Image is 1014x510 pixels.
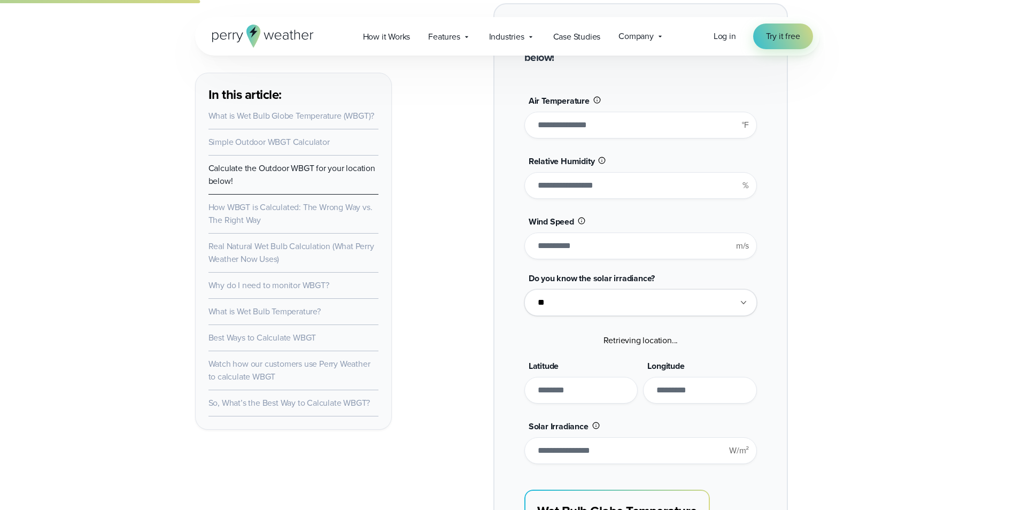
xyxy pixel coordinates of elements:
[544,26,610,48] a: Case Studies
[647,360,684,372] span: Longitude
[208,358,370,383] a: Watch how our customers use Perry Weather to calculate WBGT
[714,30,736,42] span: Log in
[208,86,378,103] h3: In this article:
[714,30,736,43] a: Log in
[208,397,370,409] a: So, What’s the Best Way to Calculate WBGT?
[529,155,595,167] span: Relative Humidity
[208,110,375,122] a: What is Wet Bulb Globe Temperature (WBGT)?
[208,240,374,265] a: Real Natural Wet Bulb Calculation (What Perry Weather Now Uses)
[529,360,559,372] span: Latitude
[354,26,420,48] a: How it Works
[529,215,574,228] span: Wind Speed
[553,30,601,43] span: Case Studies
[529,420,589,432] span: Solar Irradiance
[208,162,375,187] a: Calculate the Outdoor WBGT for your location below!
[363,30,411,43] span: How it Works
[208,279,329,291] a: Why do I need to monitor WBGT?
[603,334,678,346] span: Retrieving location...
[766,30,800,43] span: Try it free
[208,305,321,318] a: What is Wet Bulb Temperature?
[529,95,590,107] span: Air Temperature
[208,331,316,344] a: Best Ways to Calculate WBGT
[428,30,460,43] span: Features
[208,136,330,148] a: Simple Outdoor WBGT Calculator
[489,30,524,43] span: Industries
[618,30,654,43] span: Company
[208,201,373,226] a: How WBGT is Calculated: The Wrong Way vs. The Right Way
[753,24,813,49] a: Try it free
[529,272,655,284] span: Do you know the solar irradiance?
